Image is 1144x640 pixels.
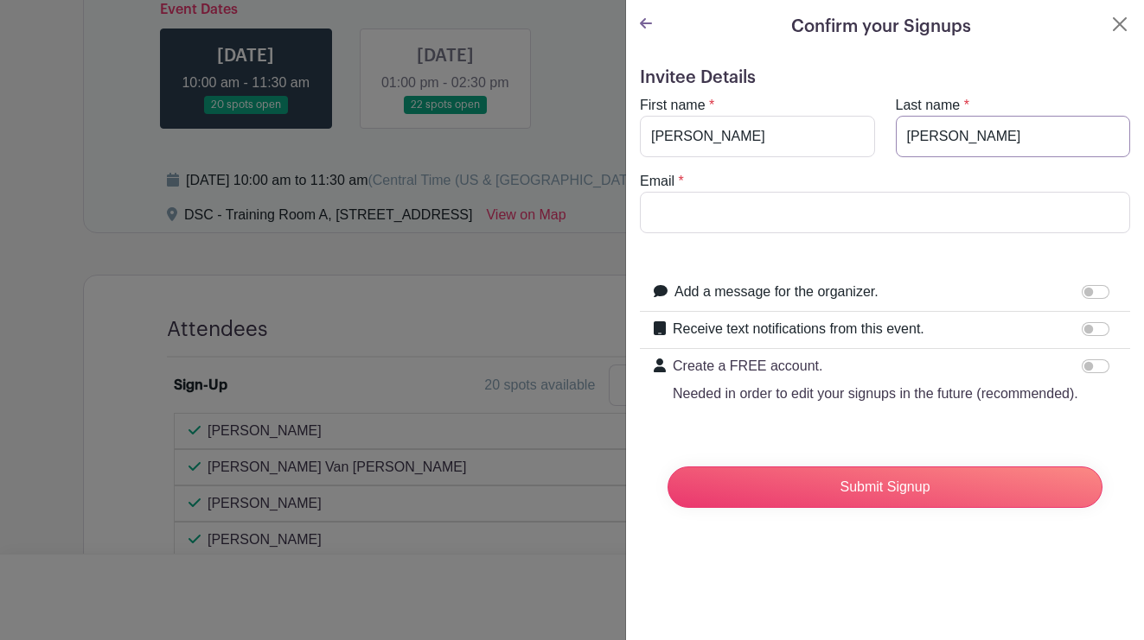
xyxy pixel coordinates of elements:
p: Needed in order to edit your signups in the future (recommended). [673,383,1078,404]
h5: Confirm your Signups [791,14,971,40]
h5: Invitee Details [640,67,1130,88]
label: Email [640,171,674,192]
button: Close [1109,14,1130,35]
label: Receive text notifications from this event. [673,319,924,339]
label: Add a message for the organizer. [674,282,879,302]
label: Last name [896,95,961,116]
label: First name [640,95,706,116]
input: Submit Signup [668,466,1102,508]
p: Create a FREE account. [673,356,1078,377]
